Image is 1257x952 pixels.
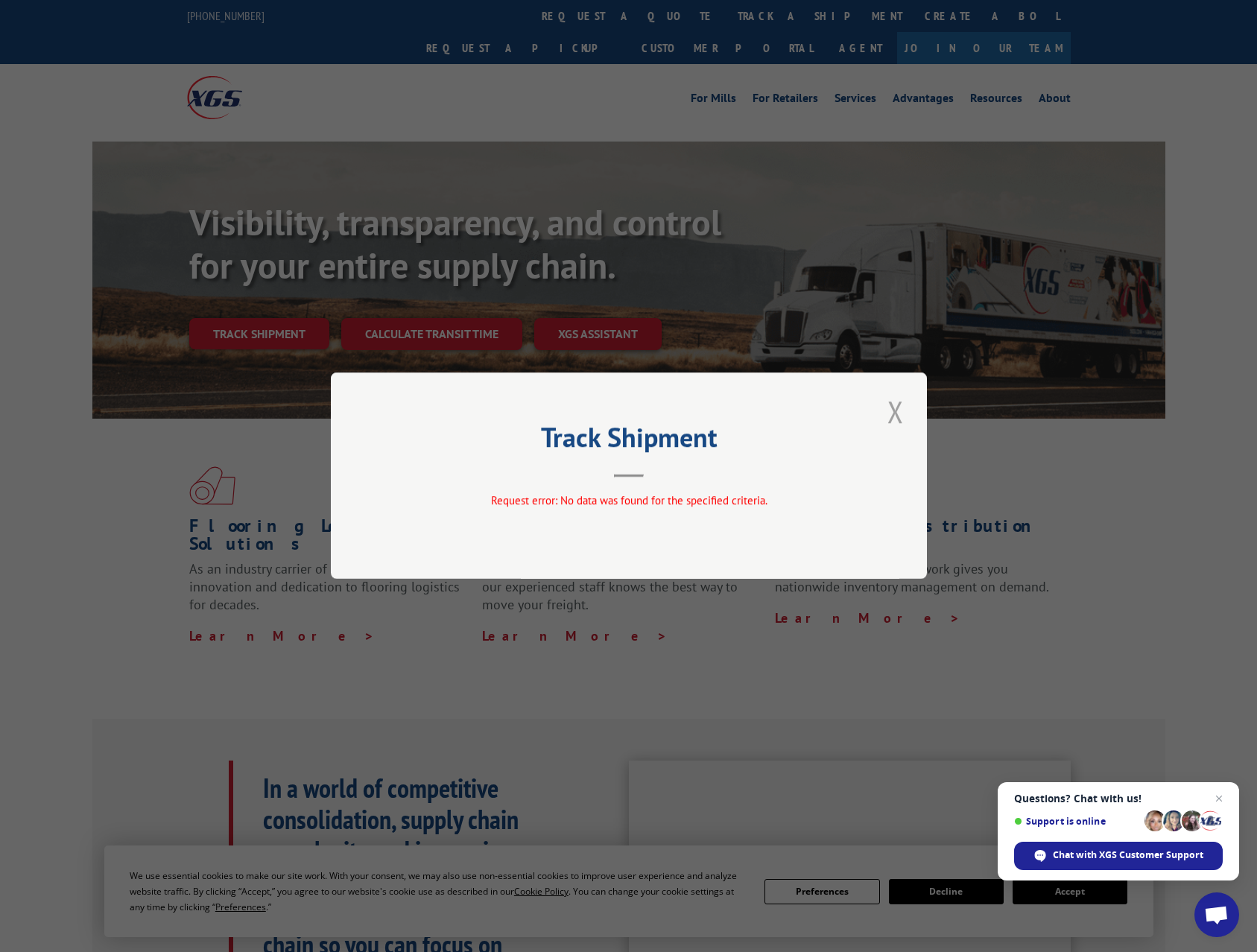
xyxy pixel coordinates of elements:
[1194,892,1239,937] a: Open chat
[490,494,767,508] span: Request error: No data was found for the specified criteria.
[883,391,908,432] button: Close modal
[1014,842,1223,870] span: Chat with XGS Customer Support
[1053,848,1203,862] span: Chat with XGS Customer Support
[1014,793,1223,805] span: Questions? Chat with us!
[1014,816,1139,827] span: Support is online
[405,427,852,455] h2: Track Shipment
